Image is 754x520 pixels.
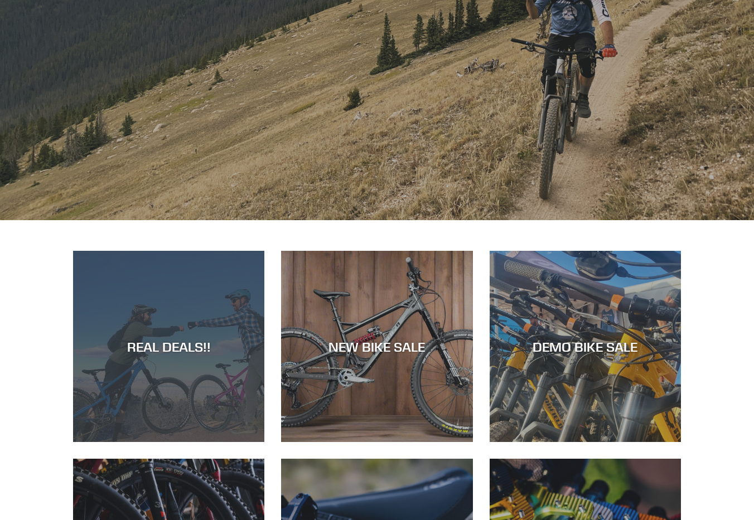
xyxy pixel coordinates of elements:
div: NEW BIKE SALE [281,338,472,354]
a: NEW BIKE SALE [281,251,472,442]
div: DEMO BIKE SALE [490,338,681,354]
a: DEMO BIKE SALE [490,251,681,442]
div: REAL DEALS!! [73,338,264,354]
a: REAL DEALS!! [73,251,264,442]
